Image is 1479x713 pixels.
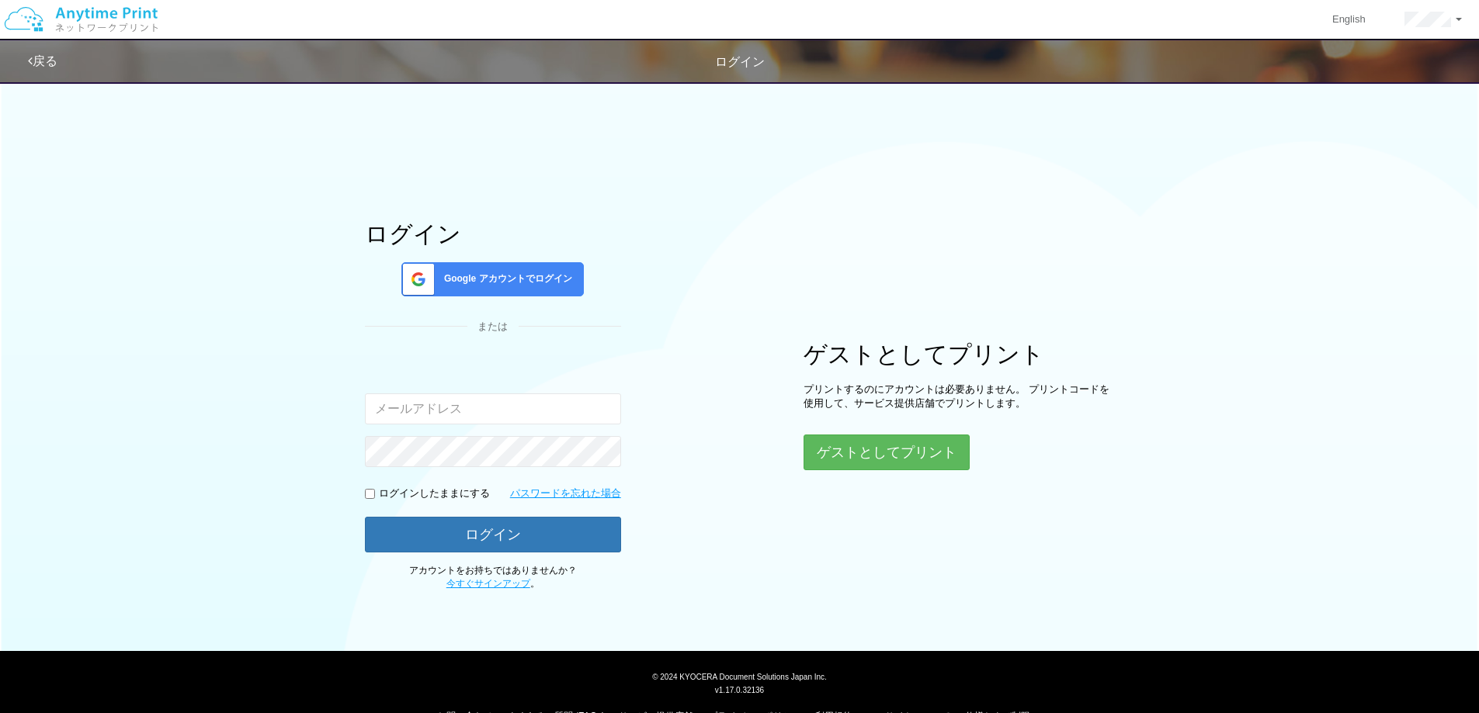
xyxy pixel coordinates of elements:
[365,564,621,590] p: アカウントをお持ちではありませんか？
[365,221,621,247] h1: ログイン
[379,486,490,501] p: ログインしたままにする
[715,55,765,68] span: ログイン
[438,272,572,286] span: Google アカウントでログイン
[446,578,540,589] span: 。
[365,517,621,552] button: ログイン
[804,382,1114,411] p: プリントするのにアカウントは必要ありません。 プリントコードを使用して、サービス提供店舗でプリントします。
[804,434,970,470] button: ゲストとしてプリント
[365,320,621,334] div: または
[28,54,57,67] a: 戻る
[365,393,621,424] input: メールアドレス
[715,685,764,694] span: v1.17.0.32136
[804,341,1114,367] h1: ゲストとしてプリント
[446,578,530,589] a: 今すぐサインアップ
[652,671,827,681] span: © 2024 KYOCERA Document Solutions Japan Inc.
[510,486,621,501] a: パスワードを忘れた場合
